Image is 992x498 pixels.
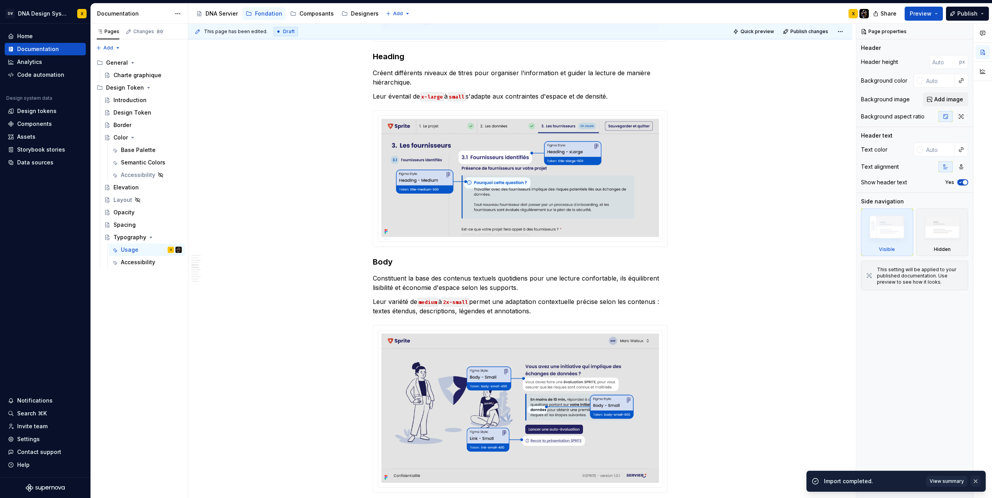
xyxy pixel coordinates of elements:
[94,57,185,69] div: General
[957,10,978,18] span: Publish
[338,7,382,20] a: Designers
[17,133,35,141] div: Assets
[101,181,185,194] a: Elevation
[926,476,967,487] button: View summary
[170,246,172,254] div: X
[175,247,182,253] img: Zack SB
[101,194,185,206] a: Layout
[121,246,138,254] div: Usage
[905,7,943,21] button: Preview
[824,477,921,485] div: Import completed.
[193,6,382,21] div: Page tree
[916,208,969,256] div: Hidden
[113,134,128,141] div: Color
[108,144,185,156] a: Base Palette
[420,92,444,101] code: x-large
[108,244,185,256] a: UsageXZack SB
[5,446,86,458] button: Contact support
[81,11,83,17] div: X
[17,58,42,66] div: Analytics
[373,274,668,292] p: Constituent la base des contenus textuels quotidiens pour une lecture confortable, ils équilibren...
[442,298,469,307] code: 2x-small
[859,9,869,18] img: Zack SB
[731,26,778,37] button: Quick preview
[5,420,86,433] a: Invite team
[383,8,413,19] button: Add
[17,410,47,417] div: Search ⌘K
[880,10,896,18] span: Share
[869,7,902,21] button: Share
[934,95,963,103] span: Add image
[101,106,185,119] a: Design Token
[910,10,932,18] span: Preview
[373,92,668,101] p: Leur éventail de à s'adapte aux contraintes d'espace et de densité.
[204,28,267,35] span: This page has been edited.
[113,221,136,229] div: Spacing
[852,11,855,17] div: X
[103,45,113,51] span: Add
[448,92,466,101] code: small
[5,30,86,42] a: Home
[861,132,893,140] div: Header text
[861,77,907,85] div: Background color
[861,146,887,154] div: Text color
[17,107,57,115] div: Design tokens
[923,92,968,106] button: Add image
[781,26,832,37] button: Publish changes
[5,131,86,143] a: Assets
[17,159,53,166] div: Data sources
[121,258,155,266] div: Accessibility
[5,9,15,18] div: DV
[17,146,65,154] div: Storybook stories
[101,206,185,219] a: Opacity
[861,44,881,52] div: Header
[5,433,86,445] a: Settings
[156,28,164,35] span: 80
[94,42,123,53] button: Add
[113,233,146,241] div: Typography
[5,407,86,420] button: Search ⌘K
[861,163,899,171] div: Text alignment
[373,68,668,87] p: Créent différents niveaux de titres pour organiser l'information et guider la lecture de manière ...
[2,5,89,22] button: DVDNA Design SystemX
[243,7,285,20] a: Fondation
[26,484,65,492] svg: Supernova Logo
[923,143,955,157] input: Auto
[113,196,132,204] div: Layout
[6,95,52,101] div: Design system data
[17,461,30,469] div: Help
[299,10,334,18] div: Composants
[393,11,403,17] span: Add
[101,69,185,81] a: Charte graphique
[17,71,64,79] div: Code automation
[101,131,185,144] a: Color
[113,96,147,104] div: Introduction
[861,58,898,66] div: Header height
[929,55,959,69] input: Auto
[351,10,379,18] div: Designers
[373,256,668,267] h3: Body
[946,7,989,21] button: Publish
[17,397,53,404] div: Notifications
[5,394,86,407] button: Notifications
[113,121,131,129] div: Border
[17,32,33,40] div: Home
[5,459,86,471] button: Help
[877,267,963,285] div: This setting will be applied to your published documentation. Use preview to see how it looks.
[5,143,86,156] a: Storybook stories
[861,95,910,103] div: Background image
[18,10,68,18] div: DNA Design System
[121,159,165,166] div: Semantic Colors
[5,69,86,81] a: Code automation
[861,208,913,256] div: Visible
[97,28,119,35] div: Pages
[113,109,151,117] div: Design Token
[113,71,161,79] div: Charte graphique
[740,28,774,35] span: Quick preview
[945,179,954,185] label: Yes
[373,297,668,316] p: Leur variété de à permet une adaptation contextuelle précise selon les contenus : textes étendus,...
[101,119,185,131] a: Border
[861,113,925,120] div: Background aspect ratio
[283,28,295,35] span: Draft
